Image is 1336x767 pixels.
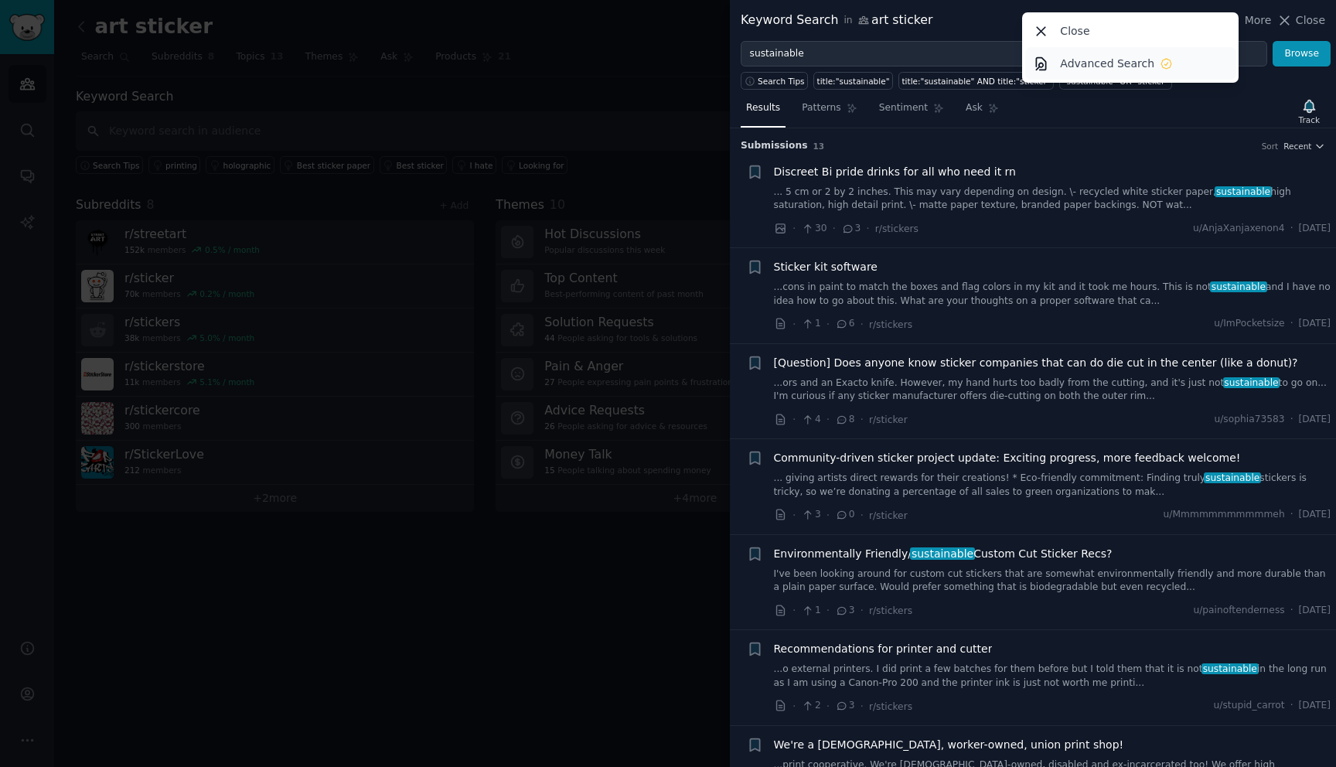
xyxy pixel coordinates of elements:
[835,604,854,618] span: 3
[835,413,854,427] span: 8
[826,316,830,332] span: ·
[774,641,993,657] a: Recommendations for printer and cutter
[826,602,830,619] span: ·
[1283,141,1325,152] button: Recent
[1293,95,1325,128] button: Track
[879,101,928,115] span: Sentiment
[774,472,1331,499] a: ... giving artists direct rewards for their creations! * Eco-friendly commitment: Finding trulysu...
[801,413,820,427] span: 4
[801,508,820,522] span: 3
[869,701,912,712] span: r/stickers
[774,377,1331,404] a: ...ors and an Exacto knife. However, my hand hurts too badly from the cutting, and it's just nots...
[774,259,878,275] a: Sticker kit software
[835,699,854,713] span: 3
[866,220,869,237] span: ·
[741,96,786,128] a: Results
[874,96,949,128] a: Sentiment
[1229,12,1272,29] button: More
[1215,186,1272,197] span: sustainable
[801,222,826,236] span: 30
[1214,317,1284,331] span: u/ImPocketsize
[774,355,1298,371] a: [Question] Does anyone know sticker companies that can do die cut in the center (like a donut)?
[1245,12,1272,29] span: More
[1060,23,1089,39] p: Close
[802,101,840,115] span: Patterns
[898,72,1054,90] a: title:"sustainable" AND title:"sticker"
[774,450,1241,466] a: Community-driven sticker project update: Exciting progress, more feedback welcome!
[792,698,796,714] span: ·
[875,223,918,234] span: r/stickers
[861,411,864,428] span: ·
[813,141,825,151] span: 13
[1201,663,1259,674] span: sustainable
[1290,604,1293,618] span: ·
[741,11,933,30] div: Keyword Search art sticker
[801,699,820,713] span: 2
[1299,604,1331,618] span: [DATE]
[1290,222,1293,236] span: ·
[801,604,820,618] span: 1
[861,316,864,332] span: ·
[746,101,780,115] span: Results
[1299,413,1331,427] span: [DATE]
[833,220,836,237] span: ·
[844,14,852,28] span: in
[792,411,796,428] span: ·
[817,76,890,87] div: title:"sustainable"
[1214,699,1285,713] span: u/stupid_carrot
[1299,114,1320,125] div: Track
[1214,413,1284,427] span: u/sophia73583
[792,507,796,523] span: ·
[792,602,796,619] span: ·
[1299,508,1331,522] span: [DATE]
[960,96,1004,128] a: Ask
[774,186,1331,213] a: ... 5 cm or 2 by 2 inches. This may vary depending on design. \- recycled white sticker paper,sus...
[1060,56,1154,72] p: Advanced Search
[1290,508,1293,522] span: ·
[774,663,1331,690] a: ...o external printers. I did print a few batches for them before but I told them that it is nots...
[826,411,830,428] span: ·
[1193,604,1284,618] span: u/painoftenderness
[910,547,975,560] span: sustainable
[1273,41,1331,67] button: Browse
[1025,47,1236,80] a: Advanced Search
[792,220,796,237] span: ·
[774,546,1113,562] span: Environmentally Friendly/ Custom Cut Sticker Recs?
[1164,508,1285,522] span: u/Mmmmmmmmmmmeh
[774,568,1331,595] a: I've been looking around for custom cut stickers that are somewhat environmentally friendly and m...
[861,507,864,523] span: ·
[741,41,1267,67] input: Try a keyword related to your business
[861,602,864,619] span: ·
[774,281,1331,308] a: ...cons in paint to match the boxes and flag colors in my kit and it took me hours. This is notsu...
[796,96,862,128] a: Patterns
[813,72,893,90] a: title:"sustainable"
[841,222,861,236] span: 3
[1204,472,1261,483] span: sustainable
[741,72,808,90] button: Search Tips
[826,507,830,523] span: ·
[1299,699,1331,713] span: [DATE]
[1299,317,1331,331] span: [DATE]
[1290,317,1293,331] span: ·
[774,164,1016,180] a: Discreet Bi pride drinks for all who need it rn
[758,76,805,87] span: Search Tips
[901,76,1050,87] div: title:"sustainable" AND title:"sticker"
[1276,12,1325,29] button: Close
[861,698,864,714] span: ·
[1223,377,1280,388] span: sustainable
[826,698,830,714] span: ·
[741,139,808,153] span: Submission s
[1290,413,1293,427] span: ·
[1299,222,1331,236] span: [DATE]
[1210,281,1267,292] span: sustainable
[774,737,1124,753] a: We're a [DEMOGRAPHIC_DATA], worker-owned, union print shop!
[835,508,854,522] span: 0
[792,316,796,332] span: ·
[1283,141,1311,152] span: Recent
